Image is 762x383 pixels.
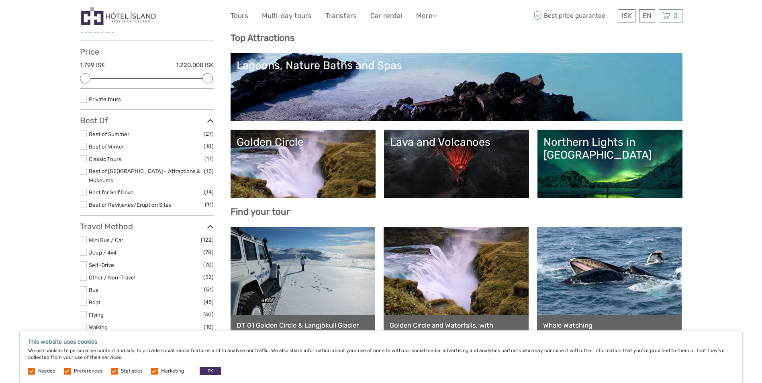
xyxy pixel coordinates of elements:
[89,156,121,162] a: Classic Tours
[203,260,214,269] span: (70)
[237,136,370,149] div: Golden Circle
[621,12,632,20] span: ISK
[672,12,679,20] span: 0
[121,368,143,375] label: Statistics
[543,136,676,162] div: Northern Lights in [GEOGRAPHIC_DATA]
[203,248,214,257] span: (78)
[74,368,102,375] label: Preferences
[200,367,221,375] button: OK
[639,9,655,22] div: EN
[89,299,100,306] a: Boat
[89,237,123,243] a: Mini Bus / Car
[28,338,734,345] h5: This website uses cookies
[89,249,116,256] a: Jeep / 4x4
[80,61,105,69] label: 1.799 ISK
[204,322,214,332] span: (10)
[11,14,91,20] p: We're away right now. Please check back later!
[89,274,135,281] a: Other / Non-Travel
[416,10,437,22] a: More
[89,287,98,293] a: Bus
[161,368,184,375] label: Marketing
[204,154,214,163] span: (17)
[92,12,102,22] button: Open LiveChat chat widget
[543,136,676,192] a: Northern Lights in [GEOGRAPHIC_DATA]
[325,10,357,22] a: Transfers
[532,9,616,22] span: Best price guarantee
[231,33,294,43] b: Top Attractions
[231,10,248,22] a: Tours
[237,59,676,115] a: Lagoons, Nature Baths and Spas
[80,47,214,57] h3: Price
[80,222,214,231] h3: Travel Method
[203,310,214,319] span: (40)
[204,167,214,176] span: (15)
[205,200,214,209] span: (11)
[38,368,55,375] label: Needed
[237,59,676,72] div: Lagoons, Nature Baths and Spas
[204,187,214,197] span: (14)
[204,142,214,151] span: (18)
[89,262,114,268] a: Self-Drive
[370,10,402,22] a: Car rental
[204,285,214,294] span: (51)
[390,321,523,338] a: Golden Circle and Waterfalls, with [GEOGRAPHIC_DATA] and Kerið in small group
[20,330,742,383] div: We use cookies to personalise content and ads, to provide social media features and to analyse ou...
[237,321,370,329] a: DT 01 Golden Circle & Langjökull Glacier
[80,116,214,125] h3: Best Of
[89,168,200,183] a: Best of [GEOGRAPHIC_DATA] - Attractions & Museums
[80,6,157,26] img: Hótel Ísland
[237,136,370,192] a: Golden Circle
[201,235,214,244] span: (122)
[89,131,129,137] a: Best of Summer
[390,136,523,149] div: Lava and Volcanoes
[390,136,523,192] a: Lava and Volcanoes
[231,206,290,217] b: Find your tour
[204,297,214,307] span: (45)
[204,129,214,139] span: (27)
[89,324,108,330] a: Walking
[89,202,172,208] a: Best of Reykjanes/Eruption Sites
[89,312,104,318] a: Flying
[543,321,676,329] a: Whale Watching
[176,61,214,69] label: 1.220.000 ISK
[203,273,214,282] span: (52)
[262,10,312,22] a: Multi-day tours
[89,189,134,196] a: Best for Self Drive
[89,143,124,150] a: Best of Winter
[89,96,121,102] a: Private tours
